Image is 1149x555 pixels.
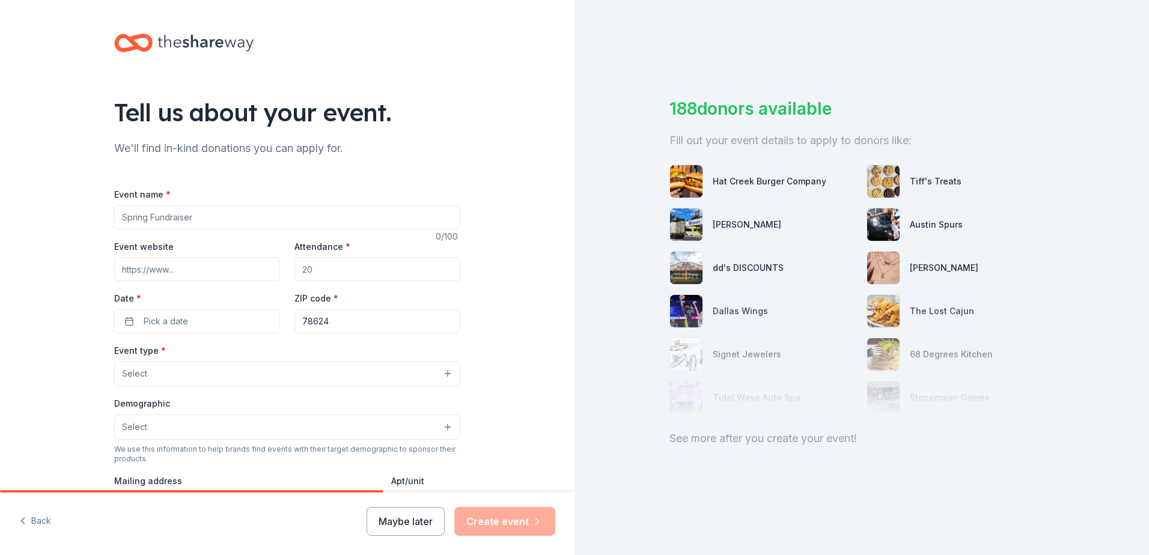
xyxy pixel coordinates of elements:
[114,309,280,333] button: Pick a date
[114,257,280,281] input: https://www...
[713,261,784,275] div: dd's DISCOUNTS
[114,205,460,229] input: Spring Fundraiser
[669,429,1054,448] div: See more after you create your event!
[391,475,424,487] label: Apt/unit
[114,398,170,410] label: Demographic
[867,208,900,241] img: photo for Austin Spurs
[910,217,963,232] div: Austin Spurs
[114,361,460,386] button: Select
[294,293,338,305] label: ZIP code
[114,414,460,440] button: Select
[867,252,900,284] img: photo for Kendra Scott
[114,189,171,201] label: Event name
[294,241,350,253] label: Attendance
[910,174,962,189] div: Tiff's Treats
[114,345,166,357] label: Event type
[114,475,182,487] label: Mailing address
[122,366,147,381] span: Select
[867,165,900,198] img: photo for Tiff's Treats
[669,131,1054,150] div: Fill out your event details to apply to donors like:
[670,208,703,241] img: photo for Matson
[713,174,826,189] div: Hat Creek Burger Company
[19,509,51,534] button: Back
[910,261,978,275] div: [PERSON_NAME]
[294,257,460,281] input: 20
[367,507,445,536] button: Maybe later
[670,252,703,284] img: photo for dd's DISCOUNTS
[436,229,460,244] div: 0 /100
[669,96,1054,121] div: 188 donors available
[114,444,460,464] div: We use this information to help brands find events with their target demographic to sponsor their...
[114,139,460,158] div: We'll find in-kind donations you can apply for.
[713,217,781,232] div: [PERSON_NAME]
[670,165,703,198] img: photo for Hat Creek Burger Company
[114,96,460,129] div: Tell us about your event.
[122,420,147,434] span: Select
[114,293,280,305] label: Date
[114,241,174,253] label: Event website
[144,314,188,329] span: Pick a date
[294,309,460,333] input: 12345 (U.S. only)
